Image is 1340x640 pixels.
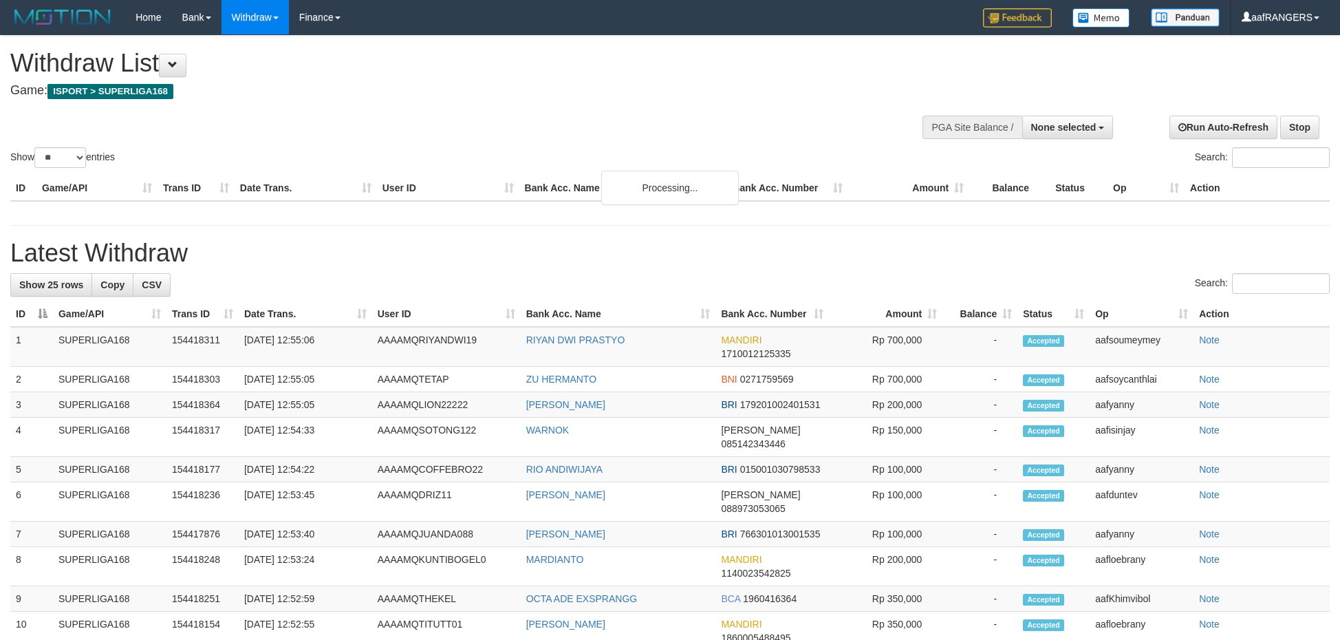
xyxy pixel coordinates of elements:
td: Rp 700,000 [829,367,942,392]
td: 154418248 [166,547,239,586]
div: PGA Site Balance / [922,116,1022,139]
td: AAAAMQKUNTIBOGEL0 [372,547,521,586]
td: [DATE] 12:53:40 [239,522,372,547]
th: ID [10,175,36,201]
td: aafisinjay [1090,418,1193,457]
a: [PERSON_NAME] [526,529,605,540]
a: CSV [133,273,171,297]
span: Copy 015001030798533 to clipboard [740,464,821,475]
th: User ID: activate to sort column ascending [372,301,521,327]
td: 154418364 [166,392,239,418]
span: MANDIRI [721,619,761,630]
a: Note [1199,593,1220,604]
td: aafyanny [1090,392,1193,418]
td: 8 [10,547,53,586]
td: - [942,586,1017,612]
td: 154418317 [166,418,239,457]
span: Accepted [1023,335,1064,347]
th: Trans ID: activate to sort column ascending [166,301,239,327]
a: Note [1199,425,1220,436]
img: Button%20Memo.svg [1072,8,1130,28]
a: [PERSON_NAME] [526,619,605,630]
a: Note [1199,399,1220,410]
td: Rp 100,000 [829,482,942,522]
td: SUPERLIGA168 [53,367,166,392]
span: Copy 1710012125335 to clipboard [721,348,790,359]
th: Op: activate to sort column ascending [1090,301,1193,327]
td: SUPERLIGA168 [53,522,166,547]
a: [PERSON_NAME] [526,399,605,410]
td: aafduntev [1090,482,1193,522]
a: Note [1199,619,1220,630]
td: AAAAMQSOTONG122 [372,418,521,457]
h4: Game: [10,84,880,98]
td: [DATE] 12:53:24 [239,547,372,586]
td: Rp 200,000 [829,547,942,586]
a: Note [1199,334,1220,345]
span: [PERSON_NAME] [721,425,800,436]
th: Status: activate to sort column ascending [1017,301,1090,327]
img: Feedback.jpg [983,8,1052,28]
td: aafsoycanthlai [1090,367,1193,392]
a: ZU HERMANTO [526,374,596,385]
a: [PERSON_NAME] [526,489,605,500]
th: Amount: activate to sort column ascending [829,301,942,327]
a: MARDIANTO [526,554,584,565]
td: aafyanny [1090,522,1193,547]
td: AAAAMQRIYANDWI19 [372,327,521,367]
th: Bank Acc. Name [519,175,728,201]
span: BRI [721,464,737,475]
td: [DATE] 12:53:45 [239,482,372,522]
span: Accepted [1023,619,1064,631]
td: - [942,367,1017,392]
span: BNI [721,374,737,385]
td: - [942,327,1017,367]
td: [DATE] 12:54:33 [239,418,372,457]
span: MANDIRI [721,334,761,345]
th: Date Trans.: activate to sort column ascending [239,301,372,327]
span: BCA [721,593,740,604]
img: MOTION_logo.png [10,7,115,28]
th: Balance: activate to sort column ascending [942,301,1017,327]
th: Op [1107,175,1185,201]
td: 6 [10,482,53,522]
td: 154418311 [166,327,239,367]
th: Game/API [36,175,158,201]
td: AAAAMQJUANDA088 [372,522,521,547]
input: Search: [1232,147,1330,168]
a: RIO ANDIWIJAYA [526,464,603,475]
th: Game/API: activate to sort column ascending [53,301,166,327]
td: SUPERLIGA168 [53,547,166,586]
td: 7 [10,522,53,547]
span: [PERSON_NAME] [721,489,800,500]
button: None selected [1022,116,1114,139]
td: - [942,392,1017,418]
a: Note [1199,529,1220,540]
td: - [942,418,1017,457]
td: SUPERLIGA168 [53,392,166,418]
td: - [942,482,1017,522]
a: OCTA ADE EXSPRANGG [526,593,638,604]
td: SUPERLIGA168 [53,418,166,457]
img: panduan.png [1151,8,1220,27]
th: Amount [848,175,969,201]
td: SUPERLIGA168 [53,586,166,612]
a: Note [1199,489,1220,500]
th: Trans ID [158,175,235,201]
span: Copy 088973053065 to clipboard [721,503,785,514]
td: Rp 200,000 [829,392,942,418]
td: 154418303 [166,367,239,392]
span: BRI [721,399,737,410]
th: Bank Acc. Number: activate to sort column ascending [715,301,829,327]
a: Show 25 rows [10,273,92,297]
td: SUPERLIGA168 [53,482,166,522]
a: RIYAN DWI PRASTYO [526,334,625,345]
td: Rp 100,000 [829,457,942,482]
a: Copy [91,273,133,297]
td: Rp 700,000 [829,327,942,367]
td: AAAAMQLION22222 [372,392,521,418]
select: Showentries [34,147,86,168]
span: Copy 766301013001535 to clipboard [740,529,821,540]
span: ISPORT > SUPERLIGA168 [47,84,173,99]
span: Accepted [1023,529,1064,541]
